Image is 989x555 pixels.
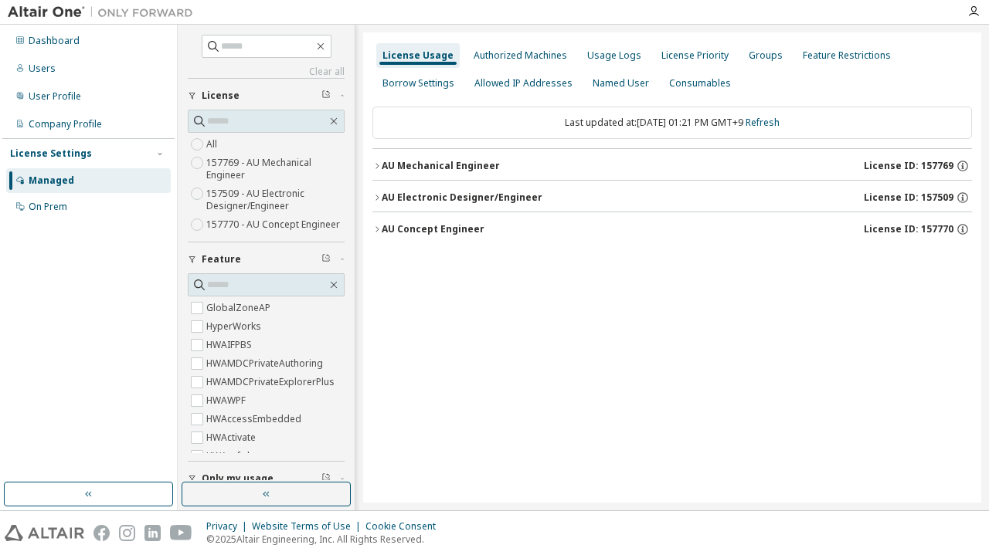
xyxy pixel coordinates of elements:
div: License Usage [382,49,454,62]
div: Usage Logs [587,49,641,62]
span: License [202,90,240,102]
div: Users [29,63,56,75]
div: AU Electronic Designer/Engineer [382,191,542,204]
div: Company Profile [29,118,102,130]
img: facebook.svg [93,525,110,541]
div: Feature Restrictions [803,49,891,62]
label: HWActivate [206,428,259,447]
label: HyperWorks [206,317,264,336]
a: Clear all [188,66,345,78]
label: HWAMDCPrivateExplorerPlus [206,373,338,391]
span: Clear filter [321,90,331,102]
img: youtube.svg [170,525,192,541]
label: HWAMDCPrivateAuthoring [206,354,326,373]
div: User Profile [29,90,81,103]
div: AU Concept Engineer [382,223,484,235]
label: HWAWPF [206,391,249,410]
button: Feature [188,242,345,276]
span: License ID: 157509 [864,191,953,204]
div: AU Mechanical Engineer [382,160,500,172]
div: License Priority [661,49,729,62]
div: Groups [749,49,783,62]
div: Website Terms of Use [252,520,365,533]
button: License [188,79,345,113]
label: HWAccessEmbedded [206,410,304,428]
span: Clear filter [321,472,331,485]
a: Refresh [746,116,780,129]
label: HWAIFPBS [206,336,255,354]
div: Managed [29,174,74,187]
div: Cookie Consent [365,520,445,533]
div: Borrow Settings [382,77,454,90]
div: On Prem [29,201,67,213]
div: Dashboard [29,35,80,47]
div: Named User [593,77,649,90]
label: 157770 - AU Concept Engineer [206,215,343,234]
img: altair_logo.svg [5,525,84,541]
div: Consumables [669,77,731,90]
div: Allowed IP Addresses [474,77,573,90]
p: © 2025 Altair Engineering, Inc. All Rights Reserved. [206,533,445,546]
label: 157769 - AU Mechanical Engineer [206,154,345,184]
label: HWAcufwh [206,447,256,465]
button: AU Mechanical EngineerLicense ID: 157769 [372,149,972,183]
span: Feature [202,253,241,266]
label: GlobalZoneAP [206,299,274,317]
img: linkedin.svg [144,525,161,541]
div: Last updated at: [DATE] 01:21 PM GMT+9 [372,107,972,139]
span: License ID: 157769 [864,160,953,172]
button: Only my usage [188,462,345,496]
span: Only my usage [202,472,274,485]
span: License ID: 157770 [864,223,953,235]
span: Clear filter [321,253,331,266]
button: AU Electronic Designer/EngineerLicense ID: 157509 [372,181,972,215]
img: Altair One [8,5,201,20]
label: 157509 - AU Electronic Designer/Engineer [206,184,345,215]
div: Privacy [206,520,252,533]
img: instagram.svg [119,525,135,541]
div: License Settings [10,147,92,160]
button: AU Concept EngineerLicense ID: 157770 [372,212,972,246]
div: Authorized Machines [474,49,567,62]
label: All [206,135,220,154]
